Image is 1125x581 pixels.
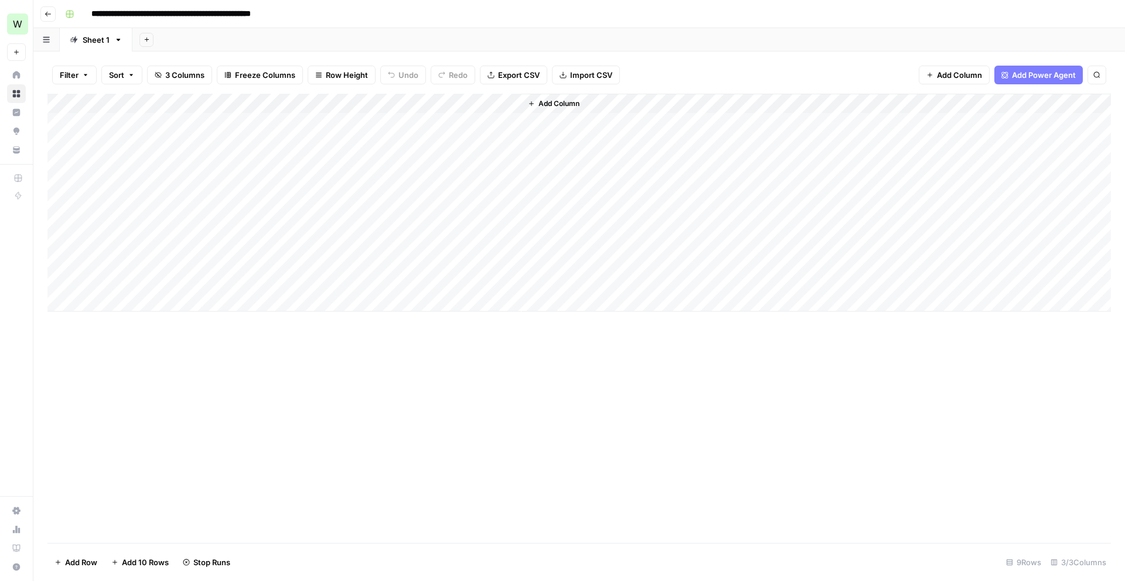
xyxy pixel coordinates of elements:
span: Redo [449,69,468,81]
span: Add Column [538,98,579,109]
button: Help + Support [7,558,26,576]
span: 3 Columns [165,69,204,81]
span: Filter [60,69,79,81]
span: Add Power Agent [1012,69,1076,81]
span: Add Row [65,556,97,568]
a: Opportunities [7,122,26,141]
span: Undo [398,69,418,81]
button: Import CSV [552,66,620,84]
button: Freeze Columns [217,66,303,84]
span: Add Column [937,69,982,81]
span: W [13,17,22,31]
div: Sheet 1 [83,34,110,46]
button: Add Power Agent [994,66,1083,84]
a: Insights [7,103,26,122]
button: Export CSV [480,66,547,84]
button: Undo [380,66,426,84]
span: Add 10 Rows [122,556,169,568]
a: Browse [7,84,26,103]
button: Stop Runs [176,553,237,572]
button: Filter [52,66,97,84]
button: Workspace: Workspace1 [7,9,26,39]
a: Your Data [7,141,26,159]
button: Add Column [523,96,584,111]
button: Row Height [308,66,376,84]
button: Redo [431,66,475,84]
button: 3 Columns [147,66,212,84]
span: Import CSV [570,69,612,81]
span: Row Height [326,69,368,81]
span: Sort [109,69,124,81]
button: Add 10 Rows [104,553,176,572]
span: Export CSV [498,69,540,81]
button: Add Column [919,66,990,84]
a: Learning Hub [7,539,26,558]
span: Freeze Columns [235,69,295,81]
div: 9 Rows [1001,553,1046,572]
a: Settings [7,501,26,520]
a: Sheet 1 [60,28,132,52]
a: Home [7,66,26,84]
button: Add Row [47,553,104,572]
button: Sort [101,66,142,84]
a: Usage [7,520,26,539]
div: 3/3 Columns [1046,553,1111,572]
span: Stop Runs [193,556,230,568]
